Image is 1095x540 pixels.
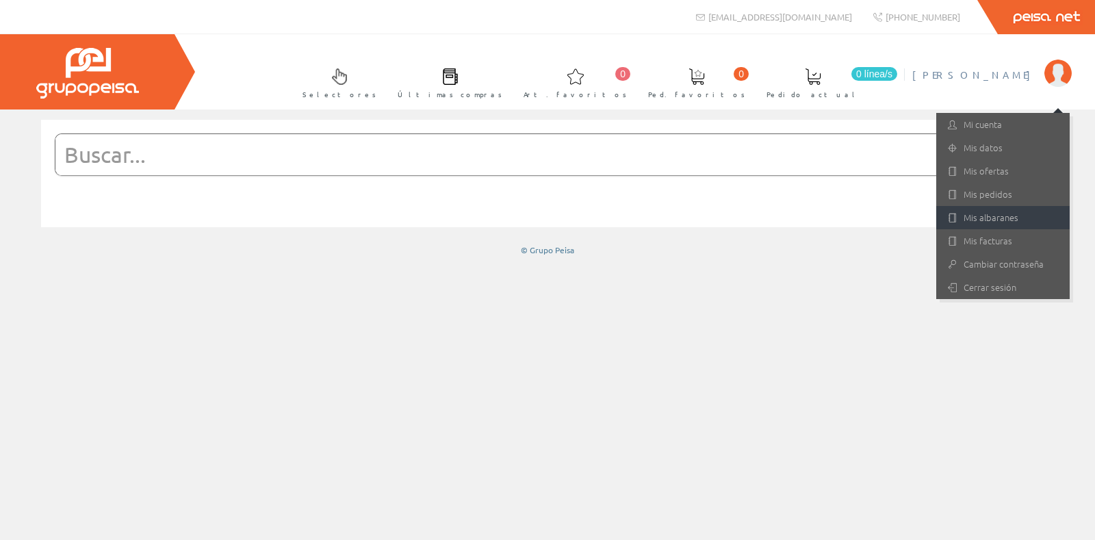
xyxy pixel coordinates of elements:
span: Últimas compras [398,88,502,101]
a: Cambiar contraseña [936,253,1070,276]
span: 0 [734,67,749,81]
span: [PERSON_NAME] [912,68,1038,81]
a: Mis datos [936,136,1070,159]
a: Mis facturas [936,229,1070,253]
span: 0 línea/s [851,67,897,81]
span: Selectores [302,88,376,101]
a: Mis ofertas [936,159,1070,183]
span: Ped. favoritos [648,88,745,101]
a: Selectores [289,57,383,107]
a: Últimas compras [384,57,509,107]
span: Art. favoritos [524,88,627,101]
span: [EMAIL_ADDRESS][DOMAIN_NAME] [708,11,852,23]
a: Mis albaranes [936,206,1070,229]
a: Mis pedidos [936,183,1070,206]
span: 0 [615,67,630,81]
input: Buscar... [55,134,1006,175]
img: Grupo Peisa [36,48,139,99]
span: [PHONE_NUMBER] [886,11,960,23]
a: Mi cuenta [936,113,1070,136]
a: [PERSON_NAME] [912,57,1072,70]
div: © Grupo Peisa [41,244,1054,256]
span: Pedido actual [766,88,860,101]
a: Cerrar sesión [936,276,1070,299]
